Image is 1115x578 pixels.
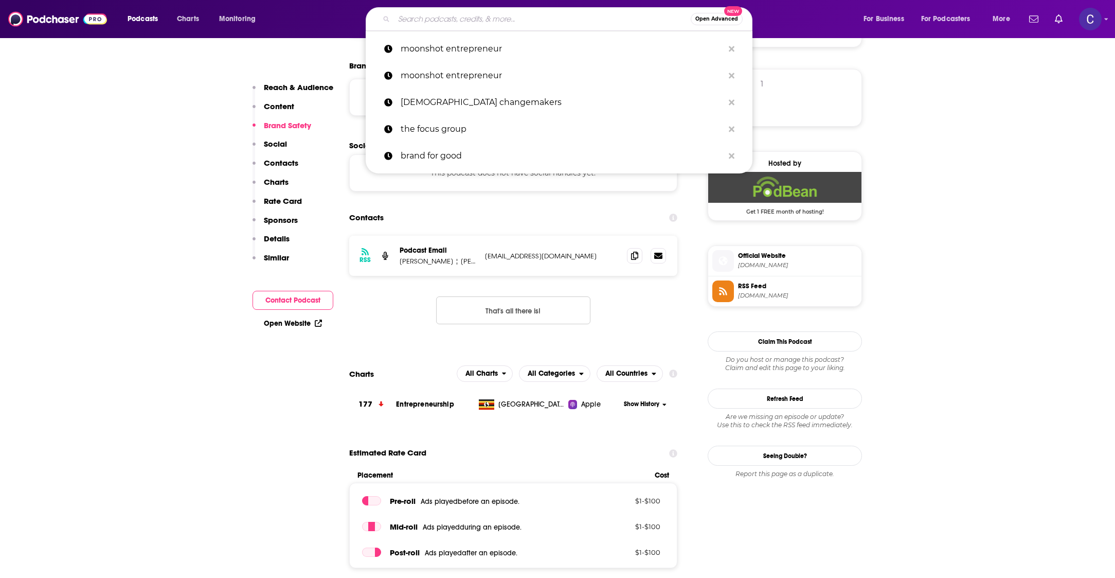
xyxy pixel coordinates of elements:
button: open menu [519,365,590,382]
button: Open AdvancedNew [691,13,743,25]
span: Entrepreneurship [396,400,454,409]
button: Rate Card [253,196,302,215]
p: Rate Card [264,196,302,206]
span: Cost [655,471,669,480]
div: Search podcasts, credits, & more... [375,7,762,31]
div: Keywords by Traffic [114,61,173,67]
span: Get 1 FREE month of hosting! [708,203,861,215]
a: Show notifications dropdown [1051,10,1067,28]
a: [DEMOGRAPHIC_DATA] changemakers [366,89,752,116]
span: Podcasts [128,12,158,26]
span: Ads played after an episode . [425,549,517,557]
div: Domain Overview [39,61,92,67]
a: Open Website [264,319,322,328]
p: Sponsors [264,215,298,225]
button: Contact Podcast [253,291,333,310]
div: Report this page as a duplicate. [708,470,862,478]
button: Refresh Feed [708,389,862,409]
span: Show History [624,400,659,409]
span: Apple [581,399,601,410]
button: open menu [212,11,269,27]
div: Are we missing an episode or update? Use this to check the RSS feed immediately. [708,413,862,429]
span: Official Website [738,251,857,260]
h2: Categories [519,365,590,382]
a: moonshot entrepreneur [366,62,752,89]
h3: RSS [359,256,371,264]
button: Details [253,234,290,253]
span: For Business [864,12,904,26]
span: New [724,6,743,16]
button: Similar [253,253,289,272]
span: Ads played during an episode . [423,523,521,532]
a: Show notifications dropdown [1025,10,1042,28]
p: moonshot entrepreneur [401,62,724,89]
button: Brand Safety [253,120,311,139]
p: Podcast Email [400,246,477,255]
button: open menu [856,11,917,27]
span: All Charts [465,370,498,377]
a: [GEOGRAPHIC_DATA] [475,399,569,410]
h2: Brand Safety & Suitability [349,61,443,71]
span: Post -roll [390,548,420,557]
div: Claim and edit this page to your liking. [708,356,862,372]
span: Charts [177,12,199,26]
p: $ 1 - $ 100 [594,548,660,556]
div: Domain: [DOMAIN_NAME] [27,27,113,35]
img: tab_keywords_by_traffic_grey.svg [102,60,111,68]
span: Uganda [498,399,565,410]
h2: Countries [597,365,663,382]
button: Reach & Audience [253,82,333,101]
span: All Categories [528,370,575,377]
p: [PERSON_NAME] ¦ [PERSON_NAME] Business Coach, Business Woman, [DEMOGRAPHIC_DATA] Entrepreneur & I... [400,257,477,266]
button: Claim This Podcast [708,331,862,352]
span: All Countries [605,370,648,377]
h2: Contacts [349,208,384,227]
button: Sponsors [253,215,298,234]
span: More [993,12,1010,26]
button: Contacts [253,158,298,177]
div: 1 [761,79,763,89]
p: $ 1 - $ 100 [594,497,660,505]
p: brand for good [401,143,724,169]
span: moonshot-entrepreneur.com [738,261,857,269]
button: Charts [253,177,289,196]
img: logo_orange.svg [16,16,25,25]
button: open menu [914,11,985,27]
h2: Charts [349,369,374,379]
p: [EMAIL_ADDRESS][DOMAIN_NAME] [485,252,619,260]
button: Show History [621,400,670,409]
span: Placement [357,471,646,480]
div: Information about brand safety is not yet available. [349,79,677,116]
h2: Socials [349,141,677,150]
span: Monitoring [219,12,256,26]
p: Reach & Audience [264,82,333,92]
h2: Platforms [457,365,513,382]
img: Podbean Deal: Get 1 FREE month of hosting! [708,172,861,203]
a: Seeing Double? [708,446,862,466]
span: Ads played before an episode . [421,497,519,506]
div: v 4.0.25 [29,16,50,25]
span: Estimated Rate Card [349,443,426,463]
img: Podchaser - Follow, Share and Rate Podcasts [8,9,107,29]
button: Show profile menu [1079,8,1102,30]
input: Search podcasts, credits, & more... [394,11,691,27]
p: $ 1 - $ 100 [594,522,660,531]
span: Logged in as publicityxxtina [1079,8,1102,30]
a: Official Website[DOMAIN_NAME] [712,250,857,272]
h3: 177 [358,398,372,410]
span: Pre -roll [390,496,416,506]
p: Similar [264,253,289,262]
a: brand for good [366,143,752,169]
p: Content [264,101,294,111]
span: For Podcasters [921,12,970,26]
button: Nothing here. [436,296,590,324]
button: open menu [457,365,513,382]
button: Social [253,139,287,158]
span: Open Advanced [695,16,738,22]
p: Social [264,139,287,149]
p: moonshot entrepreneur [401,36,724,62]
p: queer changemakers [401,89,724,116]
img: User Profile [1079,8,1102,30]
p: Details [264,234,290,243]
